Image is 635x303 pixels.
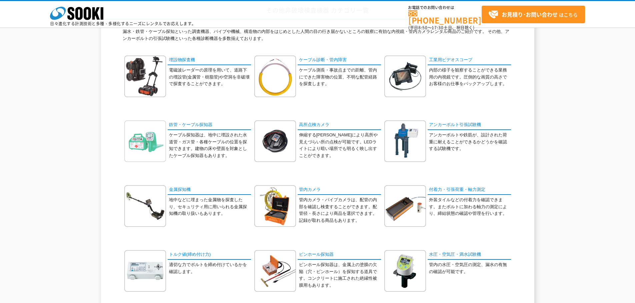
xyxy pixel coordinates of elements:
img: ケーブル診断・管内障害 [254,56,296,97]
p: ピンホール探知器は、金属上の塗膜の欠陥（穴・ピンホール）を探知する道具です。コンクリートに施工された絶縁性被膜用もあります。 [299,261,381,289]
span: 8:50 [418,25,428,31]
img: 管内カメラ [254,185,296,227]
p: 内部の様子を観察することができる業務用の内視鏡です。圧倒的な画質の高さでお客様のお仕事をバックアップします。 [429,67,511,87]
p: 漏水・鉄管・ケーブル探知といった調査機器、パイプや機械、構造物の内部をはじめとした人間の目の行き届かないところの観察に有効な内視鏡・管内カメラレンタル商品のご紹介です。 その他、アンカーボルトの... [123,28,513,46]
a: 工業用ビデオスコープ [428,56,511,65]
a: アンカーボルト引張試験機 [428,120,511,130]
img: 金属探知機 [124,185,166,227]
p: ケーブル測長・事故点までの距離、管内にできた障害物の位置、不明な配管経路を探査します。 [299,67,381,87]
p: 管内カメラ・パイプカメラは、配管の内部を確認し検査することができます。配管径・長さにより商品を選択できます。記録が取れる商品もあります。 [299,197,381,224]
img: トルク値(締め付け力) [124,250,166,292]
img: ピンホール探知器 [254,250,296,292]
img: アンカーボルト引張試験機 [384,120,426,162]
p: 日々進化する計測技術と多種・多様化するニーズにレンタルでお応えします。 [50,22,196,26]
img: 付着力・引張荷重・軸力測定 [384,185,426,227]
a: 金属探知機 [168,185,251,195]
a: 高所点検カメラ [298,120,381,130]
img: 鉄管・ケーブル探知器 [124,120,166,162]
p: アンカーボルトや鉄筋が、設計された荷重に耐えることができるかどうかを確認する試験機です。 [429,132,511,152]
p: 外装タイルなどの付着力を確認できます。またボルトに加わる軸力の測定により、締結状態の確認や管理を行います。 [429,197,511,217]
img: 高所点検カメラ [254,120,296,162]
a: ピンホール探知器 [298,250,381,260]
span: (平日 ～ 土日、祝日除く) [408,25,474,31]
a: 管内カメラ [298,185,381,195]
p: 地中などに埋まった金属物を探査したり、セキュリティ用に用いられる金属探知機の取り扱いもあります。 [169,197,251,217]
span: はこちら [488,10,578,20]
a: 鉄管・ケーブル探知器 [168,120,251,130]
span: お電話でのお問い合わせは [408,6,482,10]
a: ケーブル診断・管内障害 [298,56,381,65]
a: 埋設物探査機 [168,56,251,65]
a: 水圧・空気圧・満水試験機 [428,250,511,260]
span: 17:30 [432,25,444,31]
a: お見積り･お問い合わせはこちら [482,6,585,23]
p: ケーブル探知器は、地中に埋設された水道管・ガス管・各種ケーブルの位置を探知できます。建物の床や壁面を対象としたケーブル探知器もあります。 [169,132,251,159]
p: 伸縮する[PERSON_NAME]により高所や見えづらい所の点検が可能です。LEDライトにより暗い場所でも明るく映し出すことができます。 [299,132,381,159]
img: 水圧・空気圧・満水試験機 [384,250,426,292]
a: 付着力・引張荷重・軸力測定 [428,185,511,195]
a: [PHONE_NUMBER] [408,10,482,24]
img: 工業用ビデオスコープ [384,56,426,97]
p: 電磁波レーダーの原理を用いて、道路下の埋設管(金属管・樹脂管)や空洞を非破壊で探査することができます。 [169,67,251,87]
a: トルク値(締め付け力) [168,250,251,260]
p: 適切な力でボルトを締め付けているかを確認します。 [169,261,251,275]
p: 管内の水圧・空気圧の測定、漏水の有無の確認が可能です。 [429,261,511,275]
img: 埋設物探査機 [124,56,166,97]
strong: お見積り･お問い合わせ [502,10,558,18]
